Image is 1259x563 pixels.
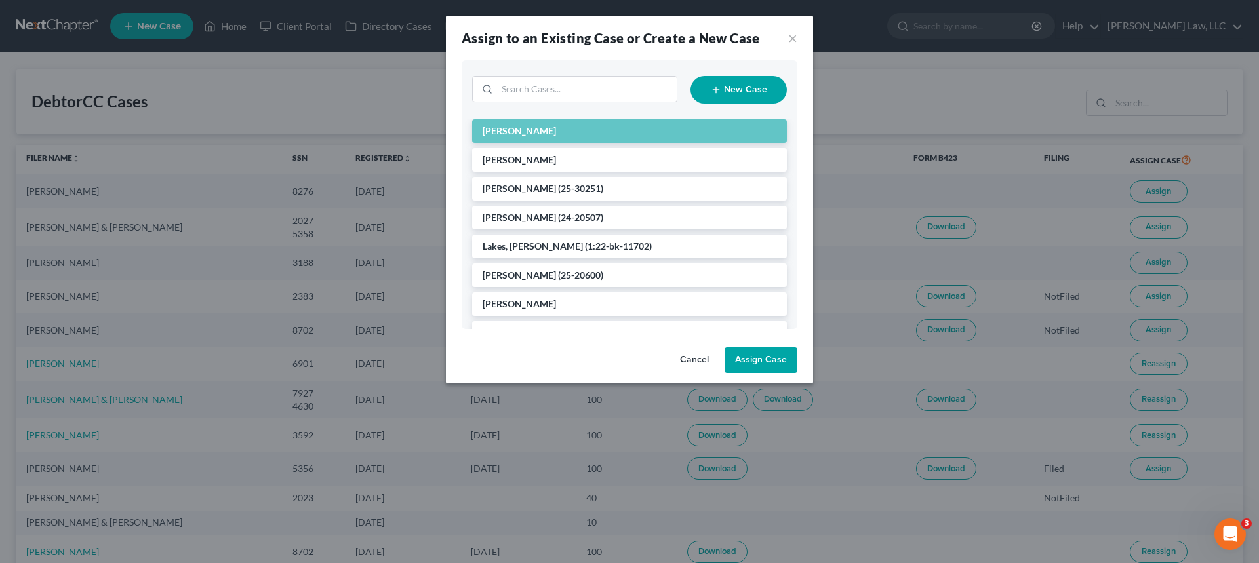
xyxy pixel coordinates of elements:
[788,30,797,46] button: ×
[1214,518,1246,550] iframe: Intercom live chat
[585,241,652,252] span: (1:22-bk-11702)
[483,212,556,223] span: [PERSON_NAME]
[669,347,719,374] button: Cancel
[483,298,556,309] span: [PERSON_NAME]
[483,241,583,252] span: Lakes, [PERSON_NAME]
[483,327,556,338] span: [PERSON_NAME]
[483,183,556,194] span: [PERSON_NAME]
[483,154,556,165] span: [PERSON_NAME]
[1241,518,1252,529] span: 3
[558,212,603,223] span: (24-20507)
[462,30,760,46] strong: Assign to an Existing Case or Create a New Case
[558,269,603,281] span: (25-20600)
[725,347,797,374] button: Assign Case
[497,77,677,102] input: Search Cases...
[483,125,556,136] span: [PERSON_NAME]
[690,76,787,104] button: New Case
[558,183,603,194] span: (25-30251)
[483,269,556,281] span: [PERSON_NAME]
